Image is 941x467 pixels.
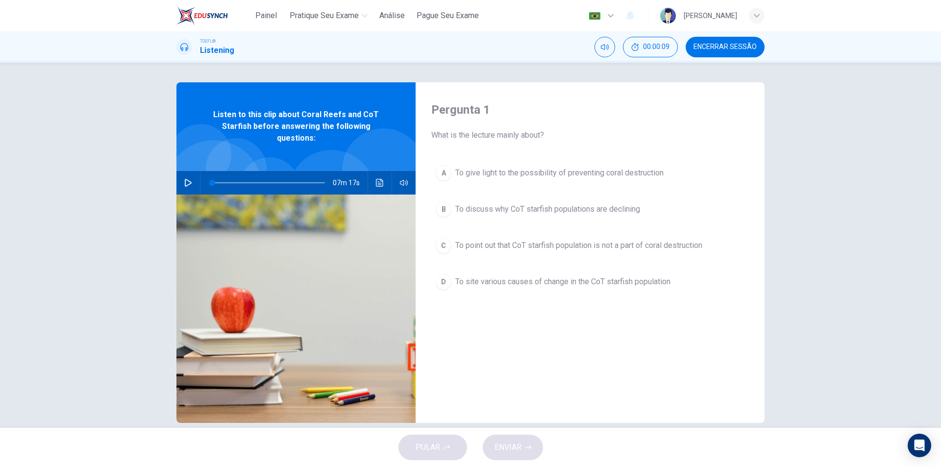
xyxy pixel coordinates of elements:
[431,129,749,141] span: What is the lecture mainly about?
[200,45,234,56] h1: Listening
[431,161,749,185] button: ATo give light to the possibility of preventing coral destruction
[176,195,416,423] img: Listen to this clip about Coral Reefs and CoT Starfish before answering the following questions:
[200,38,216,45] span: TOEFL®
[286,7,371,25] button: Pratique seu exame
[643,43,669,51] span: 00:00:09
[623,37,678,57] div: Esconder
[455,203,640,215] span: To discuss why CoT starfish populations are declining
[431,270,749,294] button: DTo site various causes of change in the CoT starfish population
[208,109,384,144] span: Listen to this clip about Coral Reefs and CoT Starfish before answering the following questions:
[455,167,664,179] span: To give light to the possibility of preventing coral destruction
[379,10,405,22] span: Análise
[436,238,451,253] div: C
[686,37,765,57] button: Encerrar Sessão
[417,10,479,22] span: Pague Seu Exame
[290,10,359,22] span: Pratique seu exame
[436,274,451,290] div: D
[375,7,409,25] button: Análise
[436,165,451,181] div: A
[589,12,601,20] img: pt
[372,171,388,195] button: Clique para ver a transcrição do áudio
[660,8,676,24] img: Profile picture
[431,197,749,221] button: BTo discuss why CoT starfish populations are declining
[413,7,483,25] button: Pague Seu Exame
[693,43,757,51] span: Encerrar Sessão
[176,6,250,25] a: EduSynch logo
[908,434,931,457] div: Open Intercom Messenger
[684,10,737,22] div: [PERSON_NAME]
[431,102,749,118] h4: Pergunta 1
[255,10,277,22] span: Painel
[176,6,228,25] img: EduSynch logo
[250,7,282,25] button: Painel
[436,201,451,217] div: B
[455,240,702,251] span: To point out that CoT starfish population is not a part of coral destruction
[333,171,368,195] span: 07m 17s
[431,233,749,258] button: CTo point out that CoT starfish population is not a part of coral destruction
[623,37,678,57] button: 00:00:09
[455,276,670,288] span: To site various causes of change in the CoT starfish population
[594,37,615,57] div: Silenciar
